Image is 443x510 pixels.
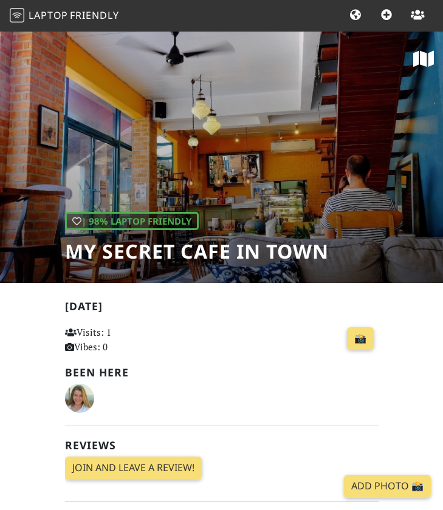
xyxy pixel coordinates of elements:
[65,439,379,452] h2: Reviews
[10,5,119,27] a: LaptopFriendly LaptopFriendly
[29,8,68,22] span: Laptop
[65,212,199,230] div: | 98% Laptop Friendly
[65,391,94,403] span: Sofija Petrović
[10,8,24,22] img: LaptopFriendly
[65,457,202,480] a: Join and leave a review!
[344,475,431,498] a: Add Photo 📸
[65,325,160,354] p: Visits: 1 Vibes: 0
[65,384,94,413] img: 1408-sofija.jpg
[347,327,374,350] a: 📸
[70,8,118,22] span: Friendly
[65,240,329,263] h1: My Secret Cafe In Town
[65,366,379,379] h2: Been here
[65,300,379,318] h2: [DATE]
